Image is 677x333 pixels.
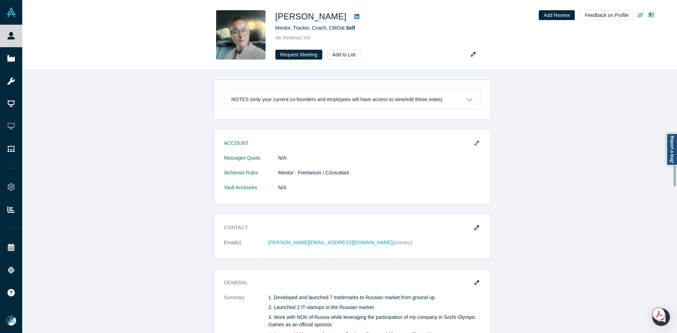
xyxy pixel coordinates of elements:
[539,10,575,20] button: Add Review
[224,239,268,254] dt: Email(s)
[224,279,471,286] h3: General
[268,304,481,311] p: 2. Launched 2 IT-startups to the Russian market.
[327,50,360,60] button: Add to List
[231,96,249,103] h3: Notes
[6,316,16,326] img: Mia Scott's Account
[224,224,471,232] h3: Contact
[216,10,266,60] img: Lana Minina's Profile Image
[224,90,480,109] button: Notes (only your current co-founders and employees will have access to view/edit these notes)
[268,314,481,328] p: 3. Work with NOK of Russia while leveraging the participation of my company in Sochi Olympic Game...
[6,7,16,17] img: Alchemist Vault Logo
[392,240,412,245] span: (primary)
[224,154,278,169] dt: Messages Quota
[268,294,481,301] p: 1. Developed and launched 7 trademarks to Russian market from ground up.
[278,169,481,177] dd: Mentor · Freelancer / Consultant
[275,50,323,60] button: Request Meeting
[275,25,355,31] span: Mentor, Tracker, Coach, CMO at
[580,10,634,20] button: Feedback on Profile
[346,25,355,31] a: Self
[278,154,481,162] dd: N/A
[224,184,278,199] dt: Vault Access/es
[224,169,278,184] dt: Alchemist Roles
[250,97,443,103] p: (only your current co-founders and employees will have access to view/edit these notes)
[224,140,471,147] h3: Account
[666,133,677,166] a: Report a bug!
[278,184,481,191] dd: N/A
[275,35,310,41] span: No Reviews Yet
[275,10,347,23] h1: [PERSON_NAME]
[268,240,392,245] a: [PERSON_NAME][EMAIL_ADDRESS][DOMAIN_NAME]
